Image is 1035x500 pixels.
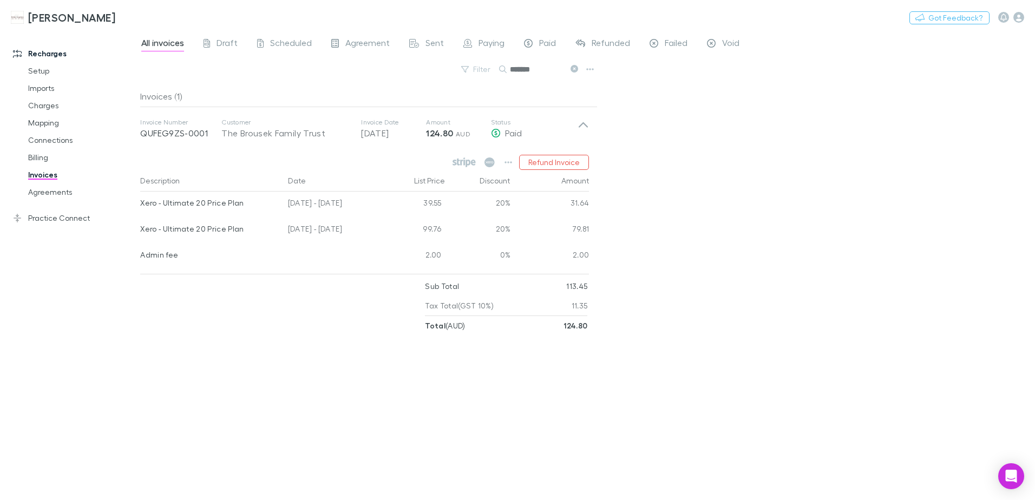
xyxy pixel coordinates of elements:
div: 79.81 [511,218,589,244]
p: Invoice Number [140,118,221,127]
div: Invoice NumberQUFEG9ZS-0001CustomerThe Brousek Family TrustInvoice Date[DATE]Amount124.80 AUDStat... [132,107,598,150]
p: Amount [426,118,491,127]
div: 20% [446,192,511,218]
h3: [PERSON_NAME] [28,11,115,24]
a: Billing [17,149,146,166]
a: Charges [17,97,146,114]
p: QUFEG9ZS-0001 [140,127,221,140]
span: Paying [479,37,505,51]
p: 113.45 [566,277,587,296]
a: Mapping [17,114,146,131]
div: The Brousek Family Trust [221,127,350,140]
div: Xero - Ultimate 20 Price Plan [140,192,279,214]
span: Void [722,37,739,51]
button: Filter [456,63,497,76]
a: Setup [17,62,146,80]
a: [PERSON_NAME] [4,4,122,30]
p: Sub Total [425,277,459,296]
div: [DATE] - [DATE] [284,218,381,244]
button: Refund Invoice [519,155,589,170]
span: All invoices [141,37,184,51]
div: 31.64 [511,192,589,218]
p: [DATE] [361,127,426,140]
div: Open Intercom Messenger [998,463,1024,489]
img: Hales Douglass's Logo [11,11,24,24]
a: Recharges [2,45,146,62]
button: Got Feedback? [909,11,990,24]
div: 0% [446,244,511,269]
p: 11.35 [572,296,588,315]
span: Paid [539,37,556,51]
strong: Total [425,321,446,330]
div: [DATE] - [DATE] [284,192,381,218]
span: Sent [425,37,444,51]
strong: 124.80 [564,321,587,330]
span: Scheduled [270,37,312,51]
p: Status [491,118,578,127]
span: Failed [665,37,687,51]
div: 20% [446,218,511,244]
span: AUD [456,130,470,138]
a: Imports [17,80,146,97]
strong: 124.80 [426,128,453,139]
span: Refunded [592,37,630,51]
span: Agreement [345,37,390,51]
a: Practice Connect [2,209,146,227]
div: 39.55 [381,192,446,218]
a: Agreements [17,183,146,201]
div: 99.76 [381,218,446,244]
div: Admin fee [140,244,279,266]
a: Invoices [17,166,146,183]
p: Customer [221,118,350,127]
p: Invoice Date [361,118,426,127]
div: 2.00 [381,244,446,269]
span: Paid [505,128,522,138]
a: Connections [17,131,146,149]
div: Xero - Ultimate 20 Price Plan [140,218,279,240]
p: Tax Total (GST 10%) [425,296,494,315]
div: 2.00 [511,244,589,269]
span: Draft [217,37,238,51]
p: ( AUD ) [425,316,465,335]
